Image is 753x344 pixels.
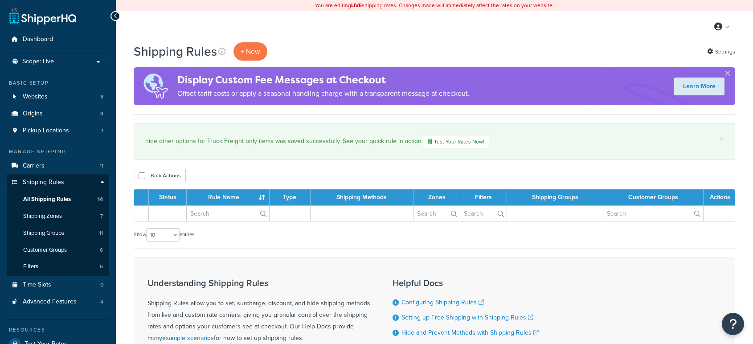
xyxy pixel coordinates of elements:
button: Open Resource Center [722,313,744,335]
a: Pickup Locations 1 [7,123,109,139]
div: Basic Setup [7,79,109,87]
span: Shipping Rules [23,179,64,186]
input: Search [460,206,507,221]
span: 7 [100,213,103,220]
span: 11 [99,229,103,237]
select: Showentries [146,228,180,242]
span: All Shipping Rules [23,196,71,203]
p: + New [233,42,267,61]
a: ShipperHQ Home [9,7,76,25]
div: Shipping Rules allow you to set, surcharge, discount, and hide shipping methods from live and cus... [147,278,370,344]
th: Type [270,189,311,205]
span: 14 [98,196,103,203]
span: Scope: Live [22,58,54,66]
a: All Shipping Rules 14 [7,191,109,208]
li: All Shipping Rules [7,191,109,208]
li: Websites [7,89,109,105]
a: Customer Groups 6 [7,242,109,258]
div: Resources [7,326,109,334]
span: 0 [100,281,103,289]
span: Shipping Groups [23,229,64,237]
th: Status [149,189,187,205]
a: Shipping Zones 7 [7,208,109,225]
span: Shipping Zones [23,213,62,220]
a: Origins 3 [7,106,109,122]
span: Customer Groups [23,246,67,254]
li: Shipping Rules [7,174,109,276]
a: Hide and Prevent Methods with Shipping Rules [401,328,539,337]
li: Carriers [7,158,109,174]
span: 11 [100,162,103,170]
span: Time Slots [23,281,51,289]
th: Zones [413,189,461,205]
span: 1 [102,127,103,135]
span: 3 [100,93,103,101]
th: Filters [460,189,507,205]
span: Advanced Features [23,298,77,306]
th: Customer Groups [603,189,704,205]
a: Time Slots 0 [7,277,109,293]
label: Show entries [134,228,194,242]
a: Carriers 11 [7,158,109,174]
input: Search [603,206,703,221]
span: Websites [23,93,48,101]
h3: Understanding Shipping Rules [147,278,370,288]
img: duties-banner-06bc72dcb5fe05cb3f9472aba00be2ae8eb53ab6f0d8bb03d382ba314ac3c341.png [134,67,177,105]
span: Origins [23,110,43,118]
span: Dashboard [23,36,53,43]
a: Websites 3 [7,89,109,105]
input: Search [413,206,460,221]
div: hide other options for Truck Freight only items was saved successfully. See your quick rule in ac... [145,135,724,148]
th: Rule Name [187,189,270,205]
a: × [720,135,724,142]
th: Actions [704,189,735,205]
a: Shipping Groups 11 [7,225,109,242]
a: Filters 6 [7,258,109,275]
a: Settings [707,45,735,58]
a: Configuring Shipping Rules [401,298,484,307]
li: Shipping Groups [7,225,109,242]
button: Bulk Actions [134,169,186,182]
li: Shipping Zones [7,208,109,225]
li: Filters [7,258,109,275]
span: Pickup Locations [23,127,69,135]
li: Pickup Locations [7,123,109,139]
span: 6 [100,246,103,254]
th: Shipping Groups [507,189,603,205]
span: 4 [100,298,103,306]
span: 6 [100,263,103,270]
b: LIVE [351,1,362,9]
li: Origins [7,106,109,122]
a: Dashboard [7,31,109,48]
span: Filters [23,263,38,270]
li: Time Slots [7,277,109,293]
a: Advanced Features 4 [7,294,109,310]
th: Shipping Methods [311,189,413,205]
span: Carriers [23,162,45,170]
input: Search [187,206,269,221]
div: Manage Shipping [7,148,109,156]
a: Test Your Rates Now! [423,135,489,148]
h3: Helpful Docs [393,278,539,288]
p: Offset tariff costs or apply a seasonal handling charge with a transparent message at checkout. [177,87,470,100]
h4: Display Custom Fee Messages at Checkout [177,73,470,87]
h1: Shipping Rules [134,43,217,60]
a: Shipping Rules [7,174,109,191]
a: Setting up Free Shipping with Shipping Rules [401,313,533,322]
li: Advanced Features [7,294,109,310]
span: 3 [100,110,103,118]
a: Learn More [674,78,724,95]
li: Customer Groups [7,242,109,258]
a: example scenarios [162,333,214,343]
